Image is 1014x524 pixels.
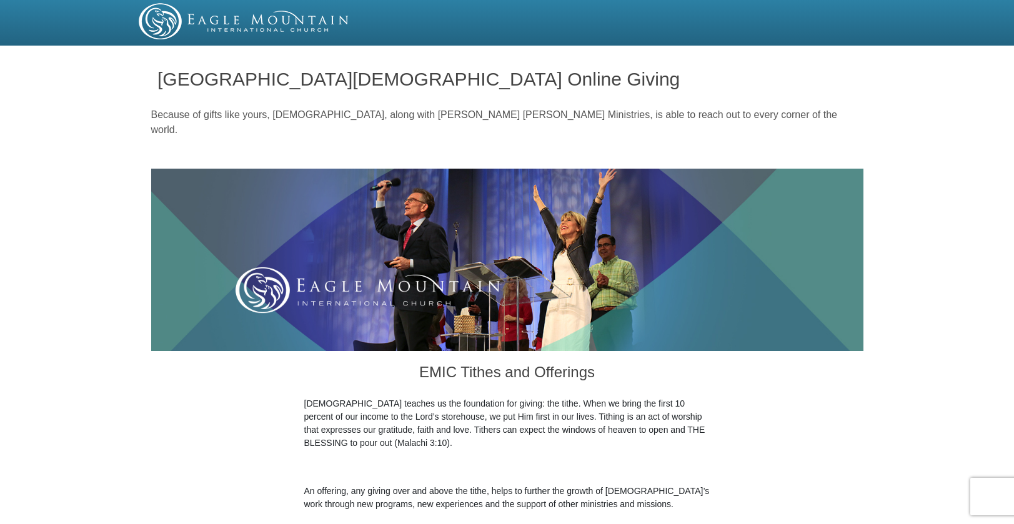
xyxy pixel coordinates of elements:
[139,3,350,39] img: EMIC
[157,69,857,89] h1: [GEOGRAPHIC_DATA][DEMOGRAPHIC_DATA] Online Giving
[304,397,710,450] p: [DEMOGRAPHIC_DATA] teaches us the foundation for giving: the tithe. When we bring the first 10 pe...
[304,485,710,511] p: An offering, any giving over and above the tithe, helps to further the growth of [DEMOGRAPHIC_DAT...
[304,351,710,397] h3: EMIC Tithes and Offerings
[151,107,863,137] p: Because of gifts like yours, [DEMOGRAPHIC_DATA], along with [PERSON_NAME] [PERSON_NAME] Ministrie...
